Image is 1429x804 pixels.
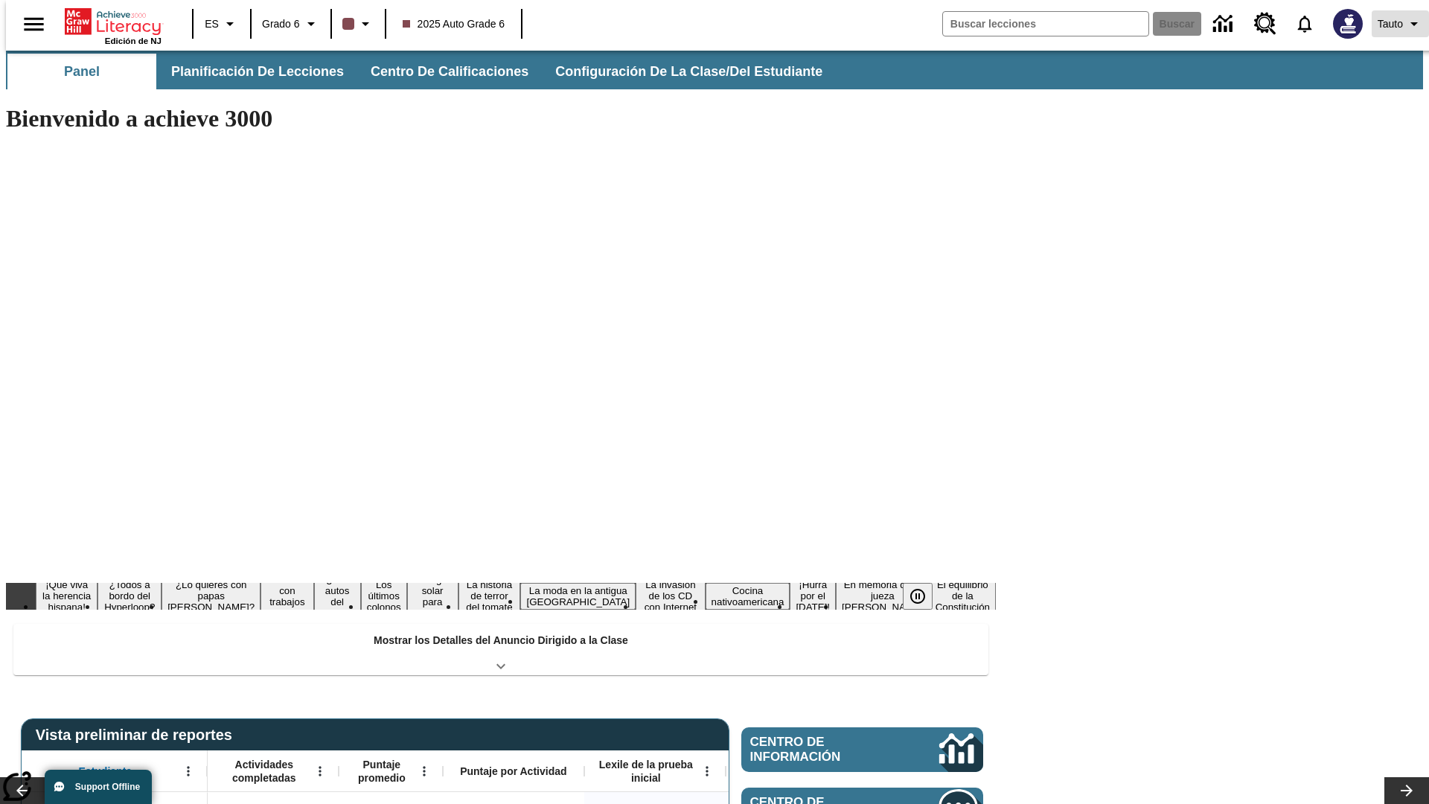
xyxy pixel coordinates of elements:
div: Pausar [903,583,947,610]
a: Portada [65,7,162,36]
button: Diapositiva 3 ¿Lo quieres con papas fritas? [162,577,260,615]
button: Abrir menú [309,760,331,782]
img: Avatar [1333,9,1363,39]
button: Pausar [903,583,933,610]
button: Diapositiva 14 El equilibrio de la Constitución [930,577,996,615]
span: Puntaje por Actividad [460,765,566,778]
button: Grado: Grado 6, Elige un grado [256,10,326,37]
p: Mostrar los Detalles del Anuncio Dirigido a la Clase [374,633,628,648]
span: Estudiante [79,765,132,778]
button: Abrir el menú lateral [12,2,56,46]
button: Configuración de la clase/del estudiante [543,54,834,89]
button: Support Offline [45,770,152,804]
div: Portada [65,5,162,45]
button: Planificación de lecciones [159,54,356,89]
h1: Bienvenido a achieve 3000 [6,105,996,133]
button: Lenguaje: ES, Selecciona un idioma [198,10,246,37]
button: Perfil/Configuración [1372,10,1429,37]
span: Puntaje promedio [346,758,418,785]
button: Carrusel de lecciones, seguir [1384,777,1429,804]
span: Lexile de la prueba inicial [592,758,700,785]
button: Diapositiva 1 ¡Que viva la herencia hispana! [36,577,97,615]
button: Centro de calificaciones [359,54,540,89]
button: Diapositiva 9 La moda en la antigua Roma [520,583,636,610]
button: Diapositiva 8 La historia de terror del tomate [458,577,521,615]
input: Buscar campo [943,12,1148,36]
div: Subbarra de navegación [6,51,1423,89]
span: Tauto [1378,16,1403,32]
span: ES [205,16,219,32]
a: Notificaciones [1285,4,1324,43]
button: Diapositiva 4 Niños con trabajos sucios [260,572,313,621]
a: Centro de información [1204,4,1245,45]
span: Edición de NJ [105,36,162,45]
button: Panel [7,54,156,89]
div: Mostrar los Detalles del Anuncio Dirigido a la Clase [13,624,988,675]
span: 2025 Auto Grade 6 [403,16,505,32]
button: Abrir menú [696,760,718,782]
div: Subbarra de navegación [6,54,836,89]
span: Vista preliminar de reportes [36,727,240,744]
button: Abrir menú [177,760,199,782]
button: El color de la clase es café oscuro. Cambiar el color de la clase. [336,10,380,37]
button: Diapositiva 6 Los últimos colonos [361,577,407,615]
button: Escoja un nuevo avatar [1324,4,1372,43]
a: Centro de recursos, Se abrirá en una pestaña nueva. [1245,4,1285,44]
button: Diapositiva 5 ¿Los autos del futuro? [314,572,361,621]
button: Abrir menú [413,760,435,782]
a: Centro de información [741,727,983,772]
button: Diapositiva 13 En memoria de la jueza O'Connor [836,577,930,615]
span: Support Offline [75,782,140,792]
button: Diapositiva 11 Cocina nativoamericana [706,583,790,610]
button: Diapositiva 10 La invasión de los CD con Internet [636,577,705,615]
span: Centro de información [750,735,889,765]
button: Diapositiva 7 Energía solar para todos [407,572,458,621]
span: Actividades completadas [215,758,313,785]
button: Diapositiva 2 ¿Todos a bordo del Hyperloop? [97,577,162,615]
span: Grado 6 [262,16,300,32]
button: Diapositiva 12 ¡Hurra por el Día de la Constitución! [790,577,836,615]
